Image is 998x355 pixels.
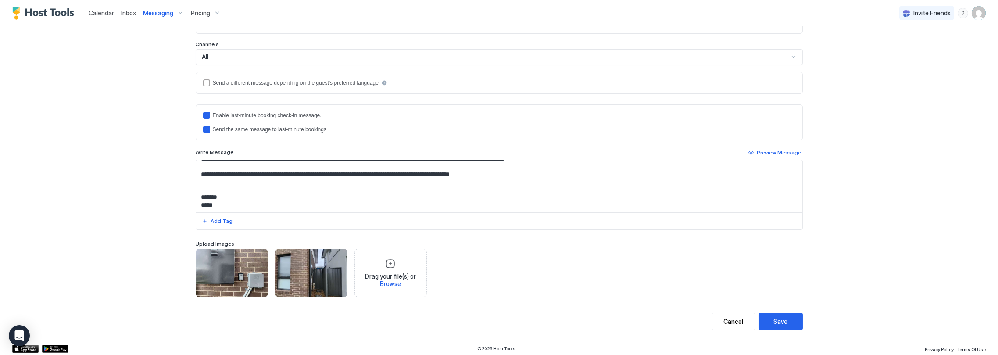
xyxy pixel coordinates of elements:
[759,313,803,330] button: Save
[203,126,795,133] div: lastMinuteMessageIsTheSame
[12,7,78,20] a: Host Tools Logo
[957,344,986,353] a: Terms Of Use
[213,112,322,118] div: Enable last-minute booking check-in message.
[211,217,233,225] div: Add Tag
[121,9,136,17] span: Inbox
[275,249,347,297] div: View image
[12,345,39,353] a: App Store
[213,126,326,133] div: Send the same message to last-minute bookings
[925,347,954,352] span: Privacy Policy
[203,79,795,86] div: languagesEnabled
[913,9,951,17] span: Invite Friends
[42,345,68,353] a: Google Play Store
[202,53,209,61] span: All
[196,41,219,47] span: Channels
[191,9,210,17] span: Pricing
[196,160,803,212] textarea: Input Field
[957,347,986,352] span: Terms Of Use
[774,317,788,326] div: Save
[89,8,114,18] a: Calendar
[380,280,401,287] span: Browse
[196,249,268,297] div: View image
[723,317,743,326] div: Cancel
[925,344,954,353] a: Privacy Policy
[89,9,114,17] span: Calendar
[143,9,173,17] span: Messaging
[196,240,235,247] span: Upload Images
[478,346,516,351] span: © 2025 Host Tools
[358,273,423,288] span: Drag your file(s) or
[196,149,234,155] span: Write Message
[121,8,136,18] a: Inbox
[201,216,234,226] button: Add Tag
[213,80,379,86] div: Send a different message depending on the guest's preferred language
[712,313,755,330] button: Cancel
[958,8,968,18] div: menu
[972,6,986,20] div: User profile
[203,112,795,119] div: lastMinuteMessageEnabled
[747,147,803,158] button: Preview Message
[9,325,30,346] div: Open Intercom Messenger
[757,149,801,157] div: Preview Message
